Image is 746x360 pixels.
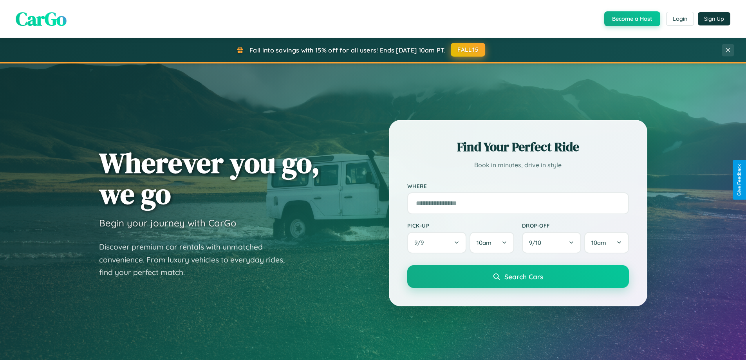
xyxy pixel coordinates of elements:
button: 10am [470,232,514,253]
h2: Find Your Perfect Ride [407,138,629,156]
span: 10am [477,239,491,246]
span: 10am [591,239,606,246]
p: Discover premium car rentals with unmatched convenience. From luxury vehicles to everyday rides, ... [99,241,295,279]
button: Login [666,12,694,26]
button: 9/10 [522,232,582,253]
span: Search Cars [504,272,543,281]
h1: Wherever you go, we go [99,147,320,209]
button: Sign Up [698,12,730,25]
label: Where [407,183,629,189]
span: Fall into savings with 15% off for all users! Ends [DATE] 10am PT. [249,46,446,54]
p: Book in minutes, drive in style [407,159,629,171]
label: Pick-up [407,222,514,229]
button: Search Cars [407,265,629,288]
div: Give Feedback [737,164,742,196]
span: CarGo [16,6,67,32]
span: 9 / 9 [414,239,428,246]
h3: Begin your journey with CarGo [99,217,237,229]
button: 9/9 [407,232,467,253]
label: Drop-off [522,222,629,229]
span: 9 / 10 [529,239,545,246]
button: Become a Host [604,11,660,26]
button: 10am [584,232,629,253]
button: FALL15 [451,43,485,57]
